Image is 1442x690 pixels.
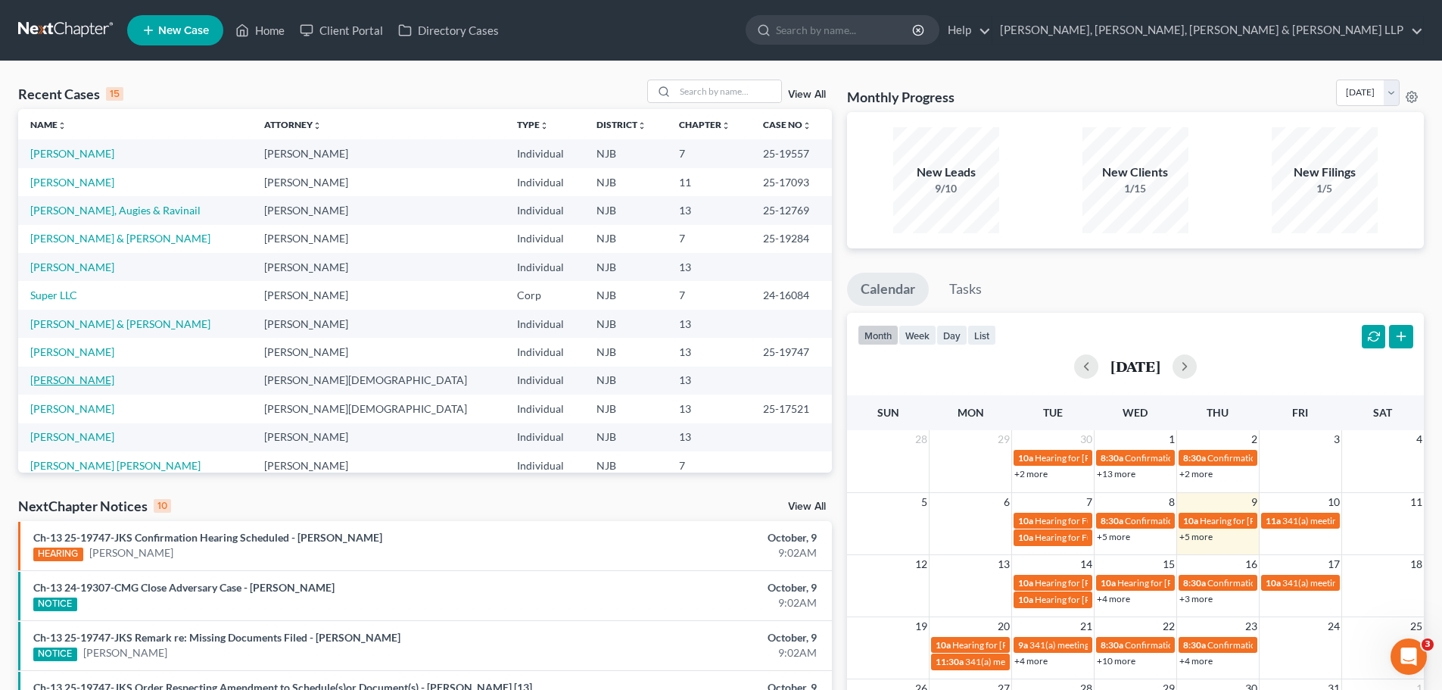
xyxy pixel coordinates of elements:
[776,16,914,44] input: Search by name...
[30,289,77,301] a: Super LLC
[1391,638,1427,675] iframe: Intercom live chat
[914,430,929,448] span: 28
[996,555,1011,573] span: 13
[1207,577,1379,589] span: Confirmation hearing for [PERSON_NAME]
[252,281,505,309] td: [PERSON_NAME]
[505,139,584,167] td: Individual
[252,367,505,395] td: [PERSON_NAME][DEMOGRAPHIC_DATA]
[1207,452,1379,464] span: Confirmation hearing for [PERSON_NAME]
[1035,577,1153,589] span: Hearing for [PERSON_NAME]
[158,25,209,36] span: New Case
[1085,493,1094,511] span: 7
[505,423,584,451] td: Individual
[1110,358,1160,374] h2: [DATE]
[505,281,584,309] td: Corp
[505,168,584,196] td: Individual
[89,545,173,560] a: [PERSON_NAME]
[33,531,382,544] a: Ch-13 25-19747-JKS Confirmation Hearing Scheduled - [PERSON_NAME]
[1117,577,1235,589] span: Hearing for [PERSON_NAME]
[788,89,826,100] a: View All
[565,530,817,545] div: October, 9
[252,225,505,253] td: [PERSON_NAME]
[30,345,114,358] a: [PERSON_NAME]
[252,196,505,224] td: [PERSON_NAME]
[1043,406,1063,419] span: Tue
[1266,577,1281,589] span: 10a
[1250,430,1259,448] span: 2
[1179,531,1213,542] a: +5 more
[751,395,832,423] td: 25-17521
[751,168,832,196] td: 25-17093
[30,119,67,130] a: Nameunfold_more
[30,373,114,386] a: [PERSON_NAME]
[1326,555,1341,573] span: 17
[721,121,730,130] i: unfold_more
[30,261,114,273] a: [PERSON_NAME]
[565,645,817,660] div: 9:02AM
[584,281,667,309] td: NJB
[565,630,817,645] div: October, 9
[667,338,751,366] td: 13
[584,253,667,281] td: NJB
[1415,430,1424,448] span: 4
[584,196,667,224] td: NJB
[33,581,335,594] a: Ch-13 24-19307-CMG Close Adversary Case - [PERSON_NAME]
[1409,617,1424,635] span: 25
[33,548,83,561] div: HEARING
[584,451,667,479] td: NJB
[1179,655,1213,667] a: +4 more
[30,204,201,217] a: [PERSON_NAME], Augies & Ravinail
[30,232,210,245] a: [PERSON_NAME] & [PERSON_NAME]
[1082,181,1188,196] div: 1/15
[252,451,505,479] td: [PERSON_NAME]
[106,87,123,101] div: 15
[505,395,584,423] td: Individual
[30,402,114,415] a: [PERSON_NAME]
[584,395,667,423] td: NJB
[1018,639,1028,651] span: 9a
[751,225,832,253] td: 25-19284
[1207,639,1358,651] span: Confirmation hearing for Bakri Fostok
[1018,532,1033,543] span: 10a
[1167,430,1176,448] span: 1
[1029,639,1176,651] span: 341(a) meeting for [PERSON_NAME]
[1183,452,1206,464] span: 8:30a
[1018,452,1033,464] span: 10a
[391,17,506,44] a: Directory Cases
[679,119,730,130] a: Chapterunfold_more
[877,406,899,419] span: Sun
[596,119,646,130] a: Districtunfold_more
[565,580,817,595] div: October, 9
[1035,532,1253,543] span: Hearing for Fulme Cruces [PERSON_NAME] De Zeballo
[751,196,832,224] td: 25-12769
[264,119,322,130] a: Attorneyunfold_more
[1272,181,1378,196] div: 1/5
[667,451,751,479] td: 7
[667,310,751,338] td: 13
[33,648,77,661] div: NOTICE
[1101,515,1123,526] span: 8:30a
[584,310,667,338] td: NJB
[940,17,991,44] a: Help
[584,225,667,253] td: NJB
[1097,655,1135,667] a: +10 more
[936,273,995,306] a: Tasks
[1167,493,1176,511] span: 8
[958,406,984,419] span: Mon
[584,139,667,167] td: NJB
[1373,406,1392,419] span: Sat
[992,17,1423,44] a: [PERSON_NAME], [PERSON_NAME], [PERSON_NAME] & [PERSON_NAME] LLP
[33,631,400,644] a: Ch-13 25-19747-JKS Remark re: Missing Documents Filed - [PERSON_NAME]
[228,17,292,44] a: Home
[1422,638,1434,651] span: 3
[858,325,899,345] button: month
[1097,468,1135,479] a: +13 more
[1125,452,1297,464] span: Confirmation hearing for [PERSON_NAME]
[1409,555,1424,573] span: 18
[1014,655,1048,667] a: +4 more
[313,121,322,130] i: unfold_more
[252,395,505,423] td: [PERSON_NAME][DEMOGRAPHIC_DATA]
[540,121,549,130] i: unfold_more
[996,617,1011,635] span: 20
[1079,617,1094,635] span: 21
